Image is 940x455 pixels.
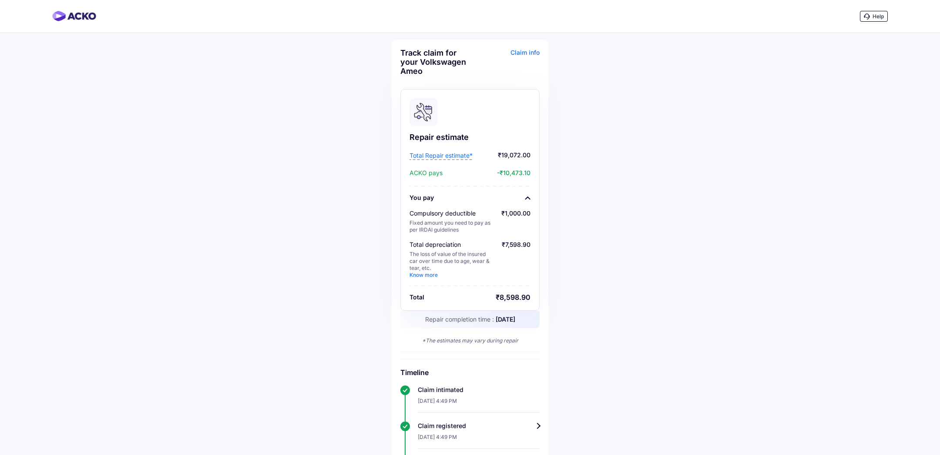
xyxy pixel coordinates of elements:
div: ₹1,000.00 [501,209,530,233]
span: Total Repair estimate* [410,151,473,160]
span: [DATE] [496,316,515,323]
span: Help [873,13,884,20]
div: Claim info [472,48,540,82]
div: Repair completion time : [400,311,540,328]
div: Compulsory deductible [410,209,494,218]
div: You pay [410,193,434,202]
span: ₹19,072.00 [475,151,530,160]
div: [DATE] 4:49 PM [418,430,540,449]
div: Repair estimate [410,132,530,143]
div: ₹8,598.90 [496,293,530,302]
div: *The estimates may vary during repair [400,337,540,345]
div: Track claim for your Volkswagen Ameo [400,48,468,76]
div: Total depreciation [410,240,494,249]
div: ₹7,598.90 [502,240,530,279]
a: Know more [410,272,438,278]
div: Total [410,293,424,302]
div: [DATE] 4:49 PM [418,394,540,413]
div: Fixed amount you need to pay as per IRDAI guidelines [410,219,494,233]
h6: Timeline [400,368,540,377]
span: -₹10,473.10 [445,169,530,177]
img: horizontal-gradient.png [52,11,96,21]
span: ACKO pays [410,169,443,177]
div: Claim registered [418,422,540,430]
div: Claim intimated [418,385,540,394]
div: The loss of value of the insured car over time due to age, wear & tear, etc. [410,251,494,279]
